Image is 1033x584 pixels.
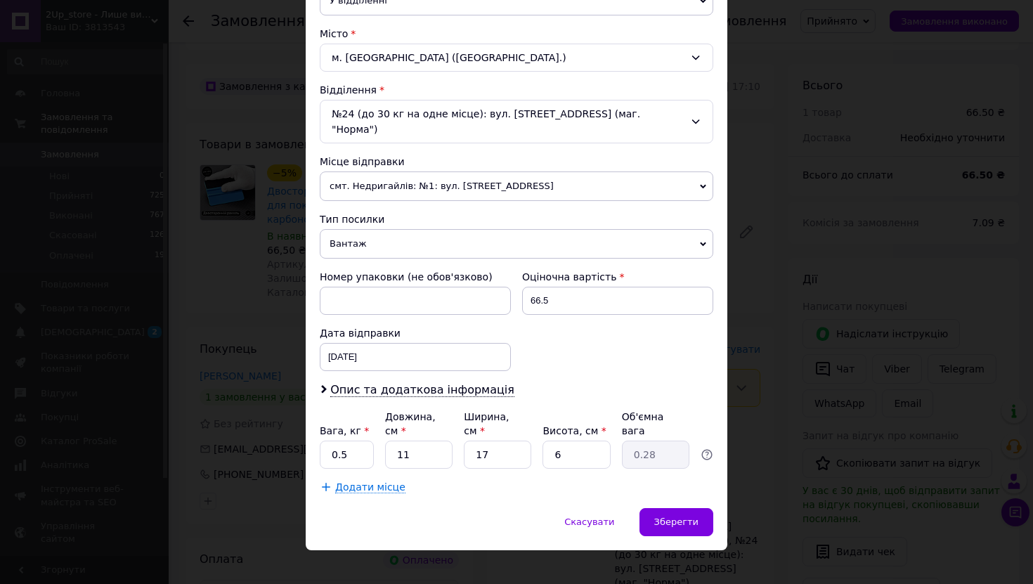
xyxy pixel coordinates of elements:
div: Номер упаковки (не обов'язково) [320,270,511,284]
span: смт. Недригайлів: №1: вул. [STREET_ADDRESS] [320,171,713,201]
div: м. [GEOGRAPHIC_DATA] ([GEOGRAPHIC_DATA].) [320,44,713,72]
span: Вантаж [320,229,713,259]
div: Місто [320,27,713,41]
span: Тип посилки [320,214,384,225]
span: Додати місце [335,481,405,493]
label: Висота, см [543,425,606,436]
div: Об'ємна вага [622,410,689,438]
label: Довжина, см [385,411,436,436]
label: Вага, кг [320,425,369,436]
label: Ширина, см [464,411,509,436]
div: Відділення [320,83,713,97]
span: Зберегти [654,517,699,527]
span: Опис та додаткова інформація [330,383,514,397]
div: Оціночна вартість [522,270,713,284]
span: Місце відправки [320,156,405,167]
div: №24 (до 30 кг на одне місце): вул. [STREET_ADDRESS] (маг. "Норма") [320,100,713,143]
div: Дата відправки [320,326,511,340]
span: Скасувати [564,517,614,527]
